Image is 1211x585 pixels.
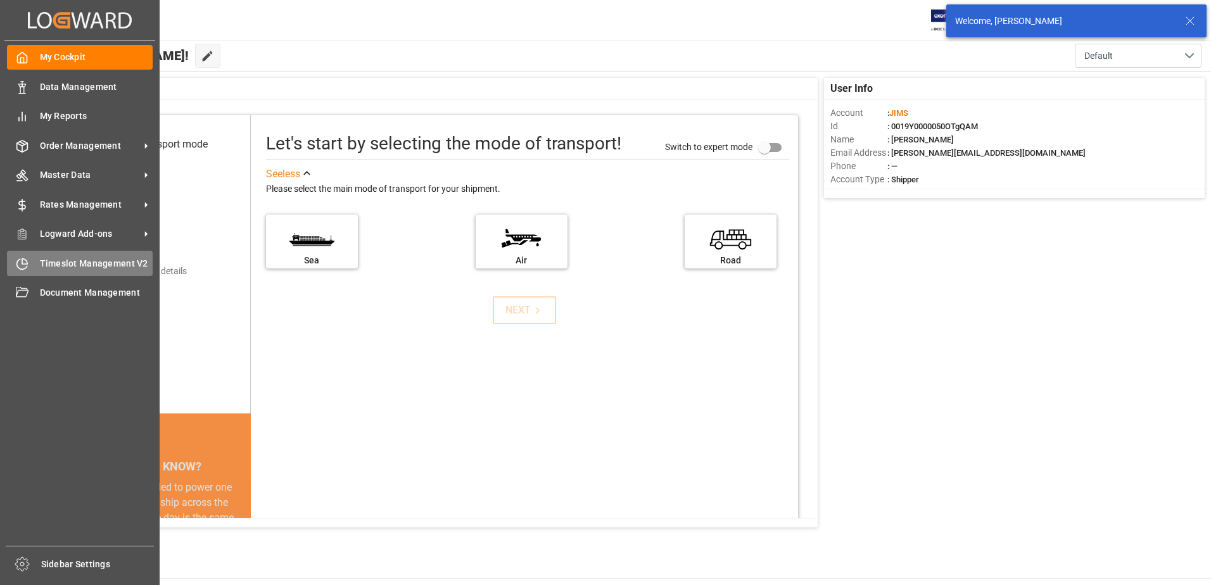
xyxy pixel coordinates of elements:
[887,148,1086,158] span: : [PERSON_NAME][EMAIL_ADDRESS][DOMAIN_NAME]
[887,175,919,184] span: : Shipper
[1075,44,1201,68] button: open menu
[266,182,789,197] div: Please select the main mode of transport for your shipment.
[505,303,544,318] div: NEXT
[7,280,153,305] a: Document Management
[691,254,770,267] div: Road
[830,106,887,120] span: Account
[40,139,140,153] span: Order Management
[40,51,153,64] span: My Cockpit
[7,251,153,275] a: Timeslot Management V2
[40,198,140,211] span: Rates Management
[266,130,621,157] div: Let's start by selecting the mode of transport!
[887,161,897,171] span: : —
[1084,49,1113,63] span: Default
[830,120,887,133] span: Id
[482,254,561,267] div: Air
[40,257,153,270] span: Timeslot Management V2
[830,81,873,96] span: User Info
[40,110,153,123] span: My Reports
[830,133,887,146] span: Name
[41,558,155,571] span: Sidebar Settings
[830,160,887,173] span: Phone
[40,168,140,182] span: Master Data
[955,15,1173,28] div: Welcome, [PERSON_NAME]
[887,122,978,131] span: : 0019Y0000050OTgQAM
[40,286,153,299] span: Document Management
[108,265,187,278] div: Add shipping details
[887,108,908,118] span: :
[7,104,153,129] a: My Reports
[887,135,954,144] span: : [PERSON_NAME]
[53,44,189,68] span: Hello [PERSON_NAME]!
[40,227,140,241] span: Logward Add-ons
[40,80,153,94] span: Data Management
[830,146,887,160] span: Email Address
[889,108,908,118] span: JIMS
[931,9,975,32] img: Exertis%20JAM%20-%20Email%20Logo.jpg_1722504956.jpg
[7,45,153,70] a: My Cockpit
[830,173,887,186] span: Account Type
[7,74,153,99] a: Data Management
[272,254,352,267] div: Sea
[493,296,556,324] button: NEXT
[266,167,300,182] div: See less
[665,141,752,151] span: Switch to expert mode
